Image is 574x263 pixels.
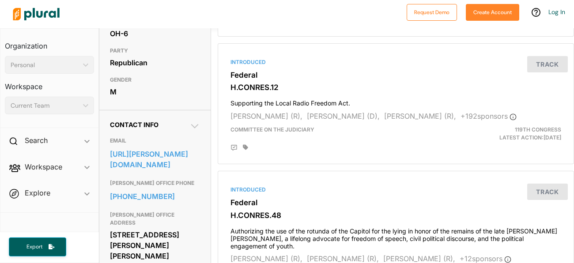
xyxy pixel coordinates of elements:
h4: Supporting the Local Radio Freedom Act. [230,95,561,107]
h3: H.CONRES.12 [230,83,561,92]
h3: [PERSON_NAME] OFFICE PHONE [110,178,200,188]
div: OH-6 [110,27,200,40]
div: Current Team [11,101,79,110]
h4: Authorizing the use of the rotunda of the Capitol for the lying in honor of the remains of the la... [230,223,561,250]
span: [PERSON_NAME] (R), [383,254,455,263]
button: Track [527,56,568,72]
a: [URL][PERSON_NAME][DOMAIN_NAME] [110,147,200,171]
h3: H.CONRES.48 [230,211,561,220]
button: Request Demo [407,4,457,21]
h3: EMAIL [110,135,200,146]
span: [PERSON_NAME] (R), [384,112,456,120]
div: Introduced [230,186,561,194]
span: Committee on the Judiciary [230,126,314,133]
a: Log In [548,8,565,16]
div: Personal [11,60,79,70]
h3: [PERSON_NAME] OFFICE ADDRESS [110,210,200,228]
h3: Federal [230,198,561,207]
a: [PHONE_NUMBER] [110,190,200,203]
div: Introduced [230,58,561,66]
div: M [110,85,200,98]
span: + 192 sponsor s [461,112,517,120]
span: [PERSON_NAME] (R), [230,254,302,263]
a: Request Demo [407,7,457,16]
div: Latest Action: [DATE] [453,126,568,142]
button: Export [9,237,66,256]
div: Add tags [243,144,248,150]
h3: GENDER [110,75,200,85]
div: Republican [110,56,200,69]
span: [PERSON_NAME] (D), [307,112,380,120]
div: [STREET_ADDRESS][PERSON_NAME][PERSON_NAME] [110,228,200,263]
a: Create Account [466,7,519,16]
h3: Federal [230,71,561,79]
button: Track [527,184,568,200]
h3: Workspace [5,74,94,93]
span: Contact Info [110,121,159,128]
button: Create Account [466,4,519,21]
span: Export [20,243,49,251]
h3: PARTY [110,45,200,56]
div: Add Position Statement [230,144,238,151]
span: [PERSON_NAME] (R), [307,254,379,263]
span: [PERSON_NAME] (R), [230,112,302,120]
span: + 12 sponsor s [460,254,511,263]
h3: Organization [5,33,94,53]
h2: Search [25,135,48,145]
span: 119th Congress [515,126,561,133]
